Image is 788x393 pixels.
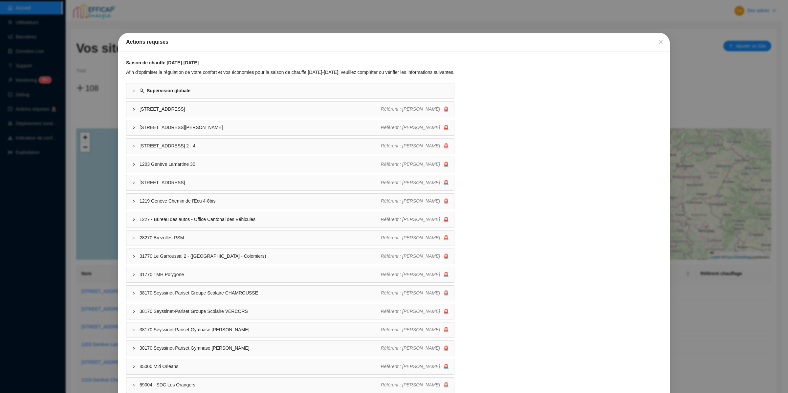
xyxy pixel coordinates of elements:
span: collapsed [132,107,136,111]
span: 31770 Le Garroussal 2 - ([GEOGRAPHIC_DATA] - Colomiers) [140,253,381,260]
span: [STREET_ADDRESS][PERSON_NAME] [140,124,381,131]
div: 🚨 [381,308,449,315]
span: Référent : [PERSON_NAME] [381,125,440,130]
span: Référent : [PERSON_NAME] [381,198,440,204]
span: collapsed [132,181,136,185]
span: collapsed [132,291,136,295]
div: 38170 Seyssinet-Pariset Groupe Scolaire VERCORSRéférent : [PERSON_NAME]🚨 [126,304,454,319]
div: 38170 Seyssinet-Pariset Groupe Scolaire CHAMROUSSERéférent : [PERSON_NAME]🚨 [126,286,454,301]
div: Supervision globale [126,83,454,98]
div: 🚨 [381,161,449,168]
div: 🚨 [381,290,449,296]
div: [STREET_ADDRESS]Référent : [PERSON_NAME]🚨 [126,102,454,117]
div: 🚨 [381,326,449,333]
div: 31770 TMH PolygoneRéférent : [PERSON_NAME]🚨 [126,267,454,282]
div: [STREET_ADDRESS] 2 - 4Référent : [PERSON_NAME]🚨 [126,139,454,154]
div: 🚨 [381,198,449,205]
span: Référent : [PERSON_NAME] [381,217,440,222]
span: collapsed [132,218,136,222]
span: Référent : [PERSON_NAME] [381,235,440,240]
span: collapsed [132,273,136,277]
div: 28270 Brezolles RSMRéférent : [PERSON_NAME]🚨 [126,230,454,246]
div: 1227 - Bureau des autos - Office Cantonal des VéhiculesRéférent : [PERSON_NAME]🚨 [126,212,454,227]
div: 🚨 [381,345,449,352]
span: Référent : [PERSON_NAME] [381,327,440,332]
span: search [140,88,144,93]
span: [STREET_ADDRESS] [140,106,381,113]
div: 🚨 [381,216,449,223]
span: Référent : [PERSON_NAME] [381,364,440,369]
span: [STREET_ADDRESS] [140,179,381,186]
span: Référent : [PERSON_NAME] [381,143,440,148]
strong: Supervision globale [147,88,190,93]
span: collapsed [132,254,136,258]
span: Référent : [PERSON_NAME] [381,309,440,314]
span: collapsed [132,310,136,314]
div: 🚨 [381,124,449,131]
span: collapsed [132,163,136,166]
div: [STREET_ADDRESS][PERSON_NAME]Référent : [PERSON_NAME]🚨 [126,120,454,135]
span: collapsed [132,383,136,387]
span: Référent : [PERSON_NAME] [381,345,440,351]
div: 🚨 [381,253,449,260]
span: Référent : [PERSON_NAME] [381,180,440,185]
div: 38170 Seyssinet-Pariset Gymnase [PERSON_NAME]Référent : [PERSON_NAME]🚨 [126,341,454,356]
span: Référent : [PERSON_NAME] [381,106,440,112]
span: close [658,39,663,45]
span: collapsed [132,199,136,203]
span: Référent : [PERSON_NAME] [381,162,440,167]
span: Référent : [PERSON_NAME] [381,290,440,295]
span: collapsed [132,346,136,350]
span: 1219 Genève Chemin de l'Ecu 4-8bis [140,198,381,205]
span: collapsed [132,365,136,369]
div: 31770 Le Garroussal 2 - ([GEOGRAPHIC_DATA] - Colomiers)Référent : [PERSON_NAME]🚨 [126,249,454,264]
span: collapsed [132,89,136,93]
div: 🚨 [381,363,449,370]
span: 69004 - SDC Les Orangers [140,382,381,388]
span: 38170 Seyssinet-Pariset Gymnase [PERSON_NAME] [140,326,381,333]
div: 38170 Seyssinet-Pariset Gymnase [PERSON_NAME]Référent : [PERSON_NAME]🚨 [126,322,454,338]
span: collapsed [132,144,136,148]
span: 38170 Seyssinet-Pariset Gymnase [PERSON_NAME] [140,345,381,352]
div: 🚨 [381,271,449,278]
span: [STREET_ADDRESS] 2 - 4 [140,142,381,149]
span: 31770 TMH Polygone [140,271,381,278]
span: collapsed [132,126,136,130]
div: 🚨 [381,106,449,113]
span: collapsed [132,328,136,332]
div: 1219 Genève Chemin de l'Ecu 4-8bisRéférent : [PERSON_NAME]🚨 [126,194,454,209]
div: 69004 - SDC Les OrangersRéférent : [PERSON_NAME]🚨 [126,378,454,393]
span: 28270 Brezolles RSM [140,234,381,241]
span: 1203 Genève Lamartine 30 [140,161,381,168]
span: Référent : [PERSON_NAME] [381,272,440,277]
button: Close [655,37,666,47]
span: collapsed [132,236,136,240]
span: 45000 M2i Orléans [140,363,381,370]
div: 🚨 [381,382,449,388]
span: Référent : [PERSON_NAME] [381,382,440,387]
div: 🚨 [381,234,449,241]
div: [STREET_ADDRESS]Référent : [PERSON_NAME]🚨 [126,175,454,190]
span: 1227 - Bureau des autos - Office Cantonal des Véhicules [140,216,381,223]
span: Référent : [PERSON_NAME] [381,253,440,259]
span: Fermer [655,39,666,45]
span: 38170 Seyssinet-Pariset Groupe Scolaire CHAMROUSSE [140,290,381,296]
div: Afin d'optimiser la régulation de votre confort et vos économies pour la saison de chauffe [DATE]... [126,69,454,76]
div: 🚨 [381,142,449,149]
div: 45000 M2i OrléansRéférent : [PERSON_NAME]🚨 [126,359,454,374]
strong: Saison de chauffe [DATE]-[DATE] [126,60,199,65]
div: 🚨 [381,179,449,186]
span: 38170 Seyssinet-Pariset Groupe Scolaire VERCORS [140,308,381,315]
div: 1203 Genève Lamartine 30Référent : [PERSON_NAME]🚨 [126,157,454,172]
div: Actions requises [126,38,662,46]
